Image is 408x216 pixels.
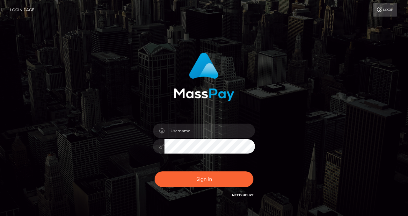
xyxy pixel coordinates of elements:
[155,171,253,187] button: Sign in
[232,193,253,197] a: Need Help?
[174,53,234,101] img: MassPay Login
[10,3,34,17] a: Login Page
[373,3,397,17] a: Login
[164,124,255,138] input: Username...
